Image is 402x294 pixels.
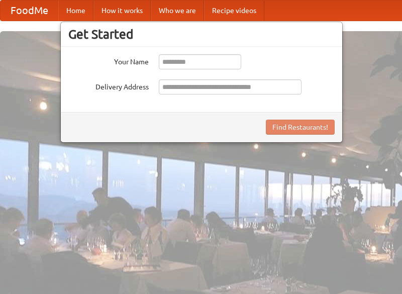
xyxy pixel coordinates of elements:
label: Your Name [68,54,149,67]
h3: Get Started [68,27,335,42]
a: Home [58,1,93,21]
button: Find Restaurants! [266,120,335,135]
a: How it works [93,1,151,21]
label: Delivery Address [68,79,149,92]
a: FoodMe [1,1,58,21]
a: Recipe videos [204,1,264,21]
a: Who we are [151,1,204,21]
